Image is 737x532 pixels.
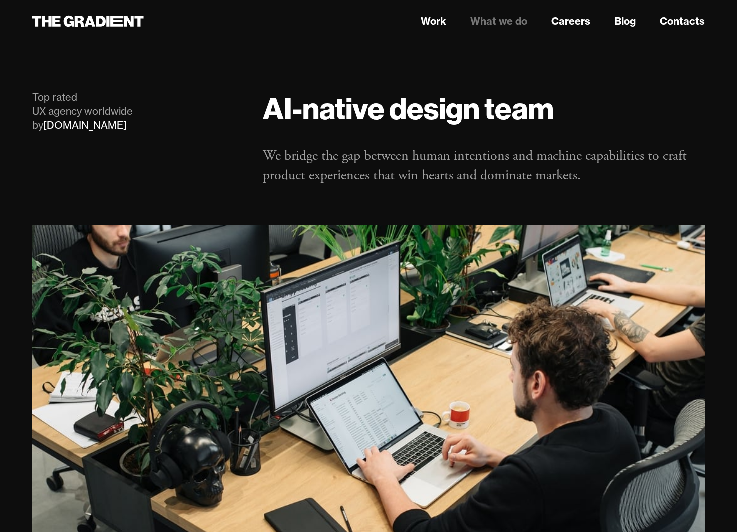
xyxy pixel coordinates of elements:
[263,146,705,185] p: We bridge the gap between human intentions and machine capabilities to craft product experiences ...
[263,90,705,126] h1: AI-native design team
[551,14,590,29] a: Careers
[421,14,446,29] a: Work
[43,119,127,131] a: [DOMAIN_NAME]
[614,14,636,29] a: Blog
[470,14,527,29] a: What we do
[660,14,705,29] a: Contacts
[32,90,243,132] div: Top rated UX agency worldwide by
